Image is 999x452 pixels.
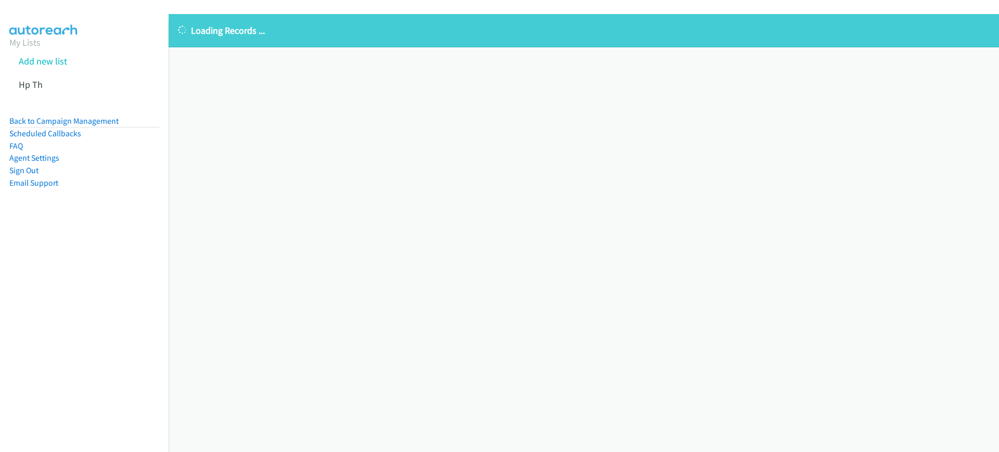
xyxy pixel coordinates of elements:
[9,116,119,126] a: Back to Campaign Management
[19,55,67,67] a: Add new list
[9,36,41,48] a: My Lists
[178,23,990,37] p: Loading Records ...
[9,141,23,151] a: FAQ
[19,79,43,91] a: Hp Th
[9,128,81,138] a: Scheduled Callbacks
[9,153,59,163] a: Agent Settings
[9,165,39,175] a: Sign Out
[9,178,58,188] a: Email Support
